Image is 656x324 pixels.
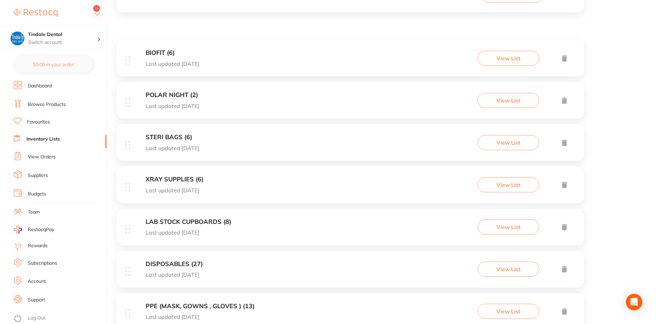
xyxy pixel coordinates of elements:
[28,39,97,46] p: Switch account
[28,31,97,38] h4: Tindale Dental
[146,92,199,99] h3: POLAR NIGHT (2)
[26,136,60,143] a: Inventory Lists
[14,313,104,324] button: Log Out
[28,101,66,108] a: Browse Products
[14,9,58,17] img: Restocq Logo
[478,93,539,108] button: View List
[146,187,203,193] p: Last updated [DATE]
[116,251,584,293] div: DISPOSABLES (27)Last updated [DATE]View List
[478,304,539,319] button: View List
[146,229,231,236] p: Last updated [DATE]
[146,176,203,183] h3: XRAY SUPPLIES (6)
[14,5,58,21] a: Restocq Logo
[146,134,199,141] h3: STERI BAGS (6)
[11,32,24,45] img: Tindale Dental
[28,209,40,216] a: Team
[146,145,199,151] p: Last updated [DATE]
[146,303,255,310] h3: PPE (MASK, GOWNS , GLOVES ) (13)
[28,242,48,249] a: Rewards
[28,278,46,285] a: Account
[626,294,642,310] div: Open Intercom Messenger
[146,218,231,226] h3: LAB STOCK CUPBOARDS (8)
[146,49,199,57] h3: BIOFIT (6)
[27,119,50,125] a: Favourites
[116,166,584,208] div: XRAY SUPPLIES (6)Last updated [DATE]View List
[478,135,539,150] button: View List
[28,260,57,267] a: Subscriptions
[28,191,46,197] a: Budgets
[478,219,539,235] button: View List
[146,61,199,67] p: Last updated [DATE]
[146,261,203,268] h3: DISPOSABLES (27)
[28,315,46,322] a: Log Out
[28,83,52,89] a: Dashboard
[116,40,584,82] div: BIOFIT (6)Last updated [DATE]View List
[14,226,22,233] img: RestocqPay
[28,154,55,160] a: View Orders
[116,209,584,251] div: LAB STOCK CUPBOARDS (8)Last updated [DATE]View List
[478,262,539,277] button: View List
[28,297,45,303] a: Support
[146,272,203,278] p: Last updated [DATE]
[478,177,539,192] button: View List
[14,226,54,233] a: RestocqPay
[146,103,199,109] p: Last updated [DATE]
[116,82,584,124] div: POLAR NIGHT (2)Last updated [DATE]View List
[14,56,93,73] button: $0.00 in your order
[28,226,54,233] span: RestocqPay
[116,124,584,166] div: STERI BAGS (6)Last updated [DATE]View List
[146,314,255,320] p: Last updated [DATE]
[478,51,539,66] button: View List
[28,172,48,179] a: Suppliers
